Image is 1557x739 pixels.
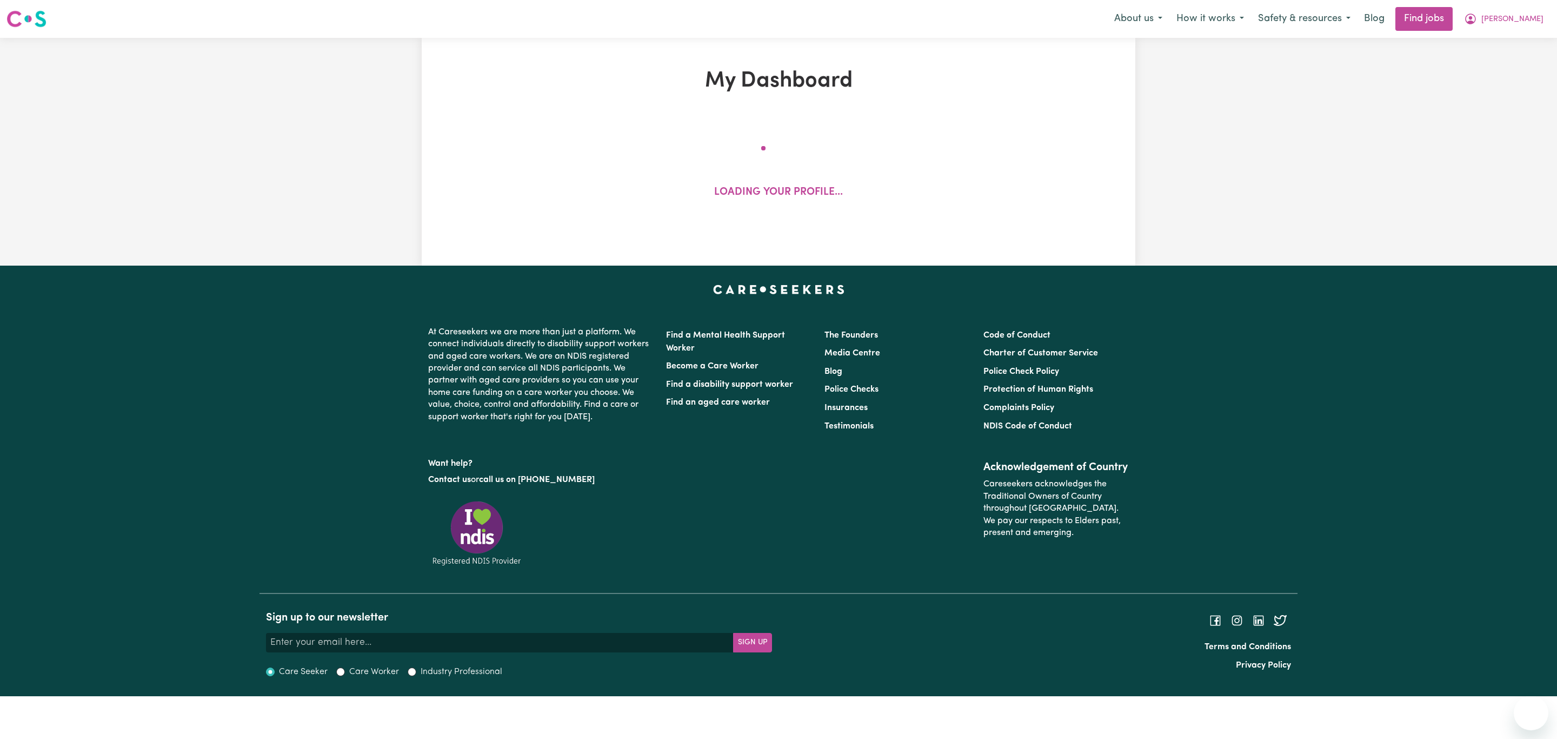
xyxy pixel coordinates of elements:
[479,476,595,484] a: call us on [PHONE_NUMBER]
[1274,616,1287,625] a: Follow Careseekers on Twitter
[666,331,785,353] a: Find a Mental Health Support Worker
[428,453,653,470] p: Want help?
[279,665,328,678] label: Care Seeker
[1358,7,1391,31] a: Blog
[6,9,46,29] img: Careseekers logo
[428,322,653,427] p: At Careseekers we are more than just a platform. We connect individuals directly to disability su...
[349,665,399,678] label: Care Worker
[983,349,1098,358] a: Charter of Customer Service
[983,422,1072,431] a: NDIS Code of Conduct
[547,68,1010,94] h1: My Dashboard
[983,367,1059,376] a: Police Check Policy
[6,6,46,31] a: Careseekers logo
[666,380,793,389] a: Find a disability support worker
[666,398,770,407] a: Find an aged care worker
[266,633,734,652] input: Enter your email here...
[666,362,758,371] a: Become a Care Worker
[428,476,471,484] a: Contact us
[421,665,502,678] label: Industry Professional
[824,367,842,376] a: Blog
[713,285,844,294] a: Careseekers home page
[983,474,1129,543] p: Careseekers acknowledges the Traditional Owners of Country throughout [GEOGRAPHIC_DATA]. We pay o...
[1251,8,1358,30] button: Safety & resources
[983,331,1050,340] a: Code of Conduct
[266,611,772,624] h2: Sign up to our newsletter
[1481,14,1543,25] span: [PERSON_NAME]
[714,185,843,201] p: Loading your profile...
[824,331,878,340] a: The Founders
[983,404,1054,412] a: Complaints Policy
[1252,616,1265,625] a: Follow Careseekers on LinkedIn
[1457,8,1551,30] button: My Account
[1230,616,1243,625] a: Follow Careseekers on Instagram
[824,404,868,412] a: Insurances
[1236,661,1291,670] a: Privacy Policy
[1514,696,1548,730] iframe: Button to launch messaging window, conversation in progress
[824,385,879,394] a: Police Checks
[1205,643,1291,651] a: Terms and Conditions
[983,461,1129,474] h2: Acknowledgement of Country
[428,499,525,567] img: Registered NDIS provider
[1169,8,1251,30] button: How it works
[824,422,874,431] a: Testimonials
[983,385,1093,394] a: Protection of Human Rights
[1107,8,1169,30] button: About us
[733,633,772,652] button: Subscribe
[428,470,653,490] p: or
[824,349,880,358] a: Media Centre
[1395,7,1453,31] a: Find jobs
[1209,616,1222,625] a: Follow Careseekers on Facebook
